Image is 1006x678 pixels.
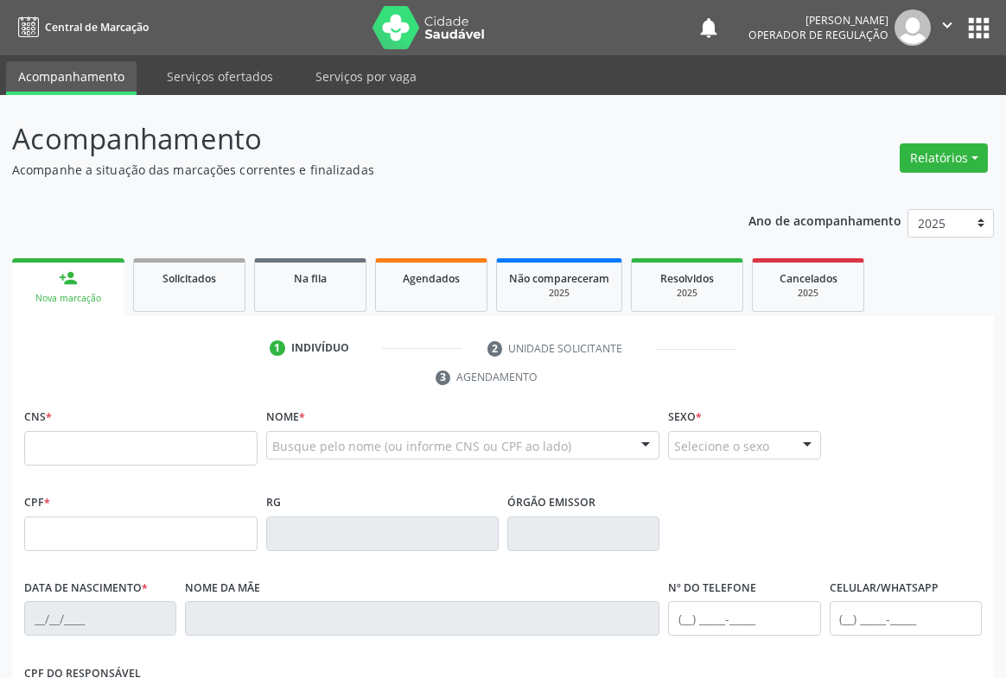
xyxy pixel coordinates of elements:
button:  [931,10,964,46]
div: 2025 [644,287,730,300]
button: notifications [697,16,721,40]
a: Serviços ofertados [155,61,285,92]
p: Acompanhe a situação das marcações correntes e finalizadas [12,161,699,179]
img: img [895,10,931,46]
i:  [938,16,957,35]
button: apps [964,13,994,43]
p: Acompanhamento [12,117,699,161]
span: Resolvidos [660,271,714,286]
span: Cancelados [780,271,837,286]
label: Data de nascimento [24,575,148,602]
input: __/__/____ [24,601,176,636]
label: RG [266,490,281,516]
span: Operador de regulação [748,28,888,42]
p: Ano de acompanhamento [748,209,901,231]
label: Nome [266,404,305,431]
label: Celular/WhatsApp [830,575,939,602]
div: Nova marcação [24,292,112,305]
span: Central de Marcação [45,20,149,35]
label: Nome da mãe [185,575,260,602]
label: Órgão emissor [507,490,595,516]
input: (__) _____-_____ [668,601,820,636]
span: Na fila [294,271,327,286]
a: Serviços por vaga [303,61,429,92]
span: Busque pelo nome (ou informe CNS ou CPF ao lado) [272,437,571,455]
span: Selecione o sexo [674,437,769,455]
a: Central de Marcação [12,13,149,41]
span: Agendados [403,271,460,286]
span: Não compareceram [509,271,609,286]
label: CNS [24,404,52,431]
div: 2025 [765,287,851,300]
label: CPF [24,490,50,516]
div: [PERSON_NAME] [748,13,888,28]
label: Sexo [668,404,702,431]
div: Indivíduo [291,340,349,356]
input: (__) _____-_____ [830,601,982,636]
button: Relatórios [900,143,988,173]
div: 2025 [509,287,609,300]
div: 1 [270,340,285,356]
div: person_add [59,269,78,288]
a: Acompanhamento [6,61,137,95]
span: Solicitados [162,271,216,286]
label: Nº do Telefone [668,575,756,602]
